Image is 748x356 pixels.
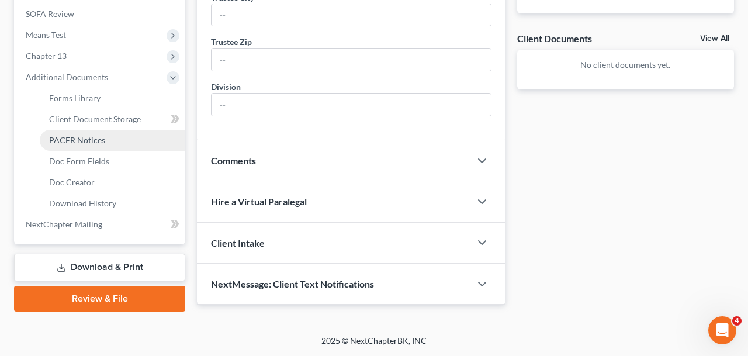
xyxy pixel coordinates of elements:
span: Additional Documents [26,72,108,82]
a: Doc Form Fields [40,151,185,172]
iframe: Intercom live chat [708,316,736,344]
a: PACER Notices [40,130,185,151]
a: Review & File [14,286,185,312]
a: Download History [40,193,185,214]
span: NextChapter Mailing [26,219,102,229]
a: Download & Print [14,254,185,281]
span: Comments [211,155,256,166]
span: Client Intake [211,237,265,248]
div: 2025 © NextChapterBK, INC [41,335,707,356]
div: Trustee Zip [211,36,252,48]
a: SOFA Review [16,4,185,25]
p: No client documents yet. [527,59,725,71]
span: Chapter 13 [26,51,67,61]
a: Doc Creator [40,172,185,193]
a: View All [700,34,729,43]
a: Forms Library [40,88,185,109]
a: NextChapter Mailing [16,214,185,235]
span: Doc Creator [49,177,95,187]
span: SOFA Review [26,9,74,19]
span: Means Test [26,30,66,40]
span: Forms Library [49,93,101,103]
span: Download History [49,198,116,208]
div: Client Documents [517,32,592,44]
span: Hire a Virtual Paralegal [211,196,307,207]
a: Client Document Storage [40,109,185,130]
div: Division [211,81,241,93]
input: -- [212,49,491,71]
input: -- [212,4,491,26]
span: 4 [732,316,742,326]
span: Client Document Storage [49,114,141,124]
span: Doc Form Fields [49,156,109,166]
input: -- [212,94,491,116]
span: NextMessage: Client Text Notifications [211,278,374,289]
span: PACER Notices [49,135,105,145]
